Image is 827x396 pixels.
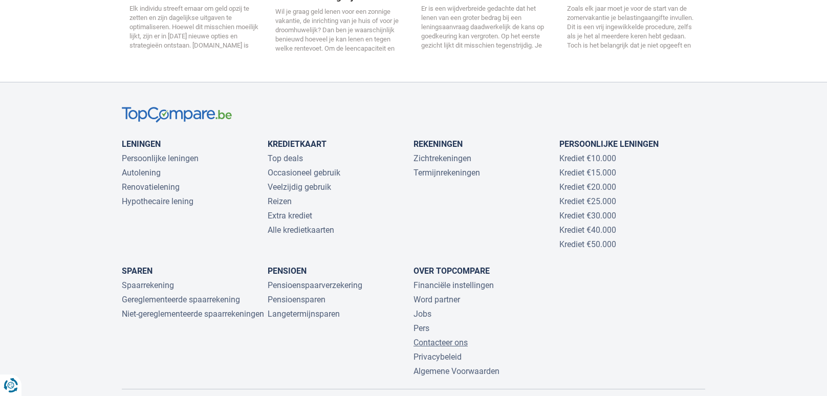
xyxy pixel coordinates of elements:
[122,153,199,163] a: Persoonlijke leningen
[413,366,499,376] a: Algemene Voorwaarden
[268,309,340,319] a: Langetermijnsparen
[559,196,616,206] a: Krediet €25.000
[559,139,659,149] a: Persoonlijke leningen
[567,4,698,50] p: Zoals elk jaar moet je voor de start van de zomervakantie je belastingaangifte invullen. Dit is e...
[122,182,180,192] a: Renovatielening
[559,168,616,178] a: Krediet €15.000
[122,168,161,178] a: Autolening
[413,168,480,178] a: Termijnrekeningen
[559,211,616,221] a: Krediet €30.000
[559,182,616,192] a: Krediet €20.000
[413,139,463,149] a: Rekeningen
[275,7,406,53] p: Wil je graag geld lenen voor een zonnige vakantie, de inrichting van je huis of voor je droomhuwe...
[413,266,490,276] a: Over TopCompare
[559,153,616,163] a: Krediet €10.000
[413,309,431,319] a: Jobs
[122,107,232,123] img: TopCompare
[268,139,327,149] a: Kredietkaart
[268,196,292,206] a: Reizen
[122,280,174,290] a: Spaarrekening
[122,295,240,304] a: Gereglementeerde spaarrekening
[268,295,325,304] a: Pensioensparen
[268,225,334,235] a: Alle kredietkaarten
[268,211,312,221] a: Extra krediet
[559,239,616,249] a: Krediet €50.000
[268,266,307,276] a: Pensioen
[413,338,468,347] a: Contacteer ons
[421,4,552,50] p: Er is een wijdverbreide gedachte dat het lenen van een groter bedrag bij een leningsaanvraag daad...
[268,153,303,163] a: Top deals
[413,352,462,362] a: Privacybeleid
[268,280,362,290] a: Pensioenspaarverzekering
[122,266,153,276] a: Sparen
[413,323,429,333] a: Pers
[122,196,193,206] a: Hypothecaire lening
[559,225,616,235] a: Krediet €40.000
[268,168,340,178] a: Occasioneel gebruik
[129,4,260,50] p: Elk individu streeft ernaar om geld opzij te zetten en zijn dagelijkse uitgaven te optimaliseren....
[268,182,331,192] a: Veelzijdig gebruik
[122,139,161,149] a: Leningen
[122,309,264,319] a: Niet-gereglementeerde spaarrekeningen
[413,295,460,304] a: Word partner
[413,280,494,290] a: Financiële instellingen
[413,153,471,163] a: Zichtrekeningen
